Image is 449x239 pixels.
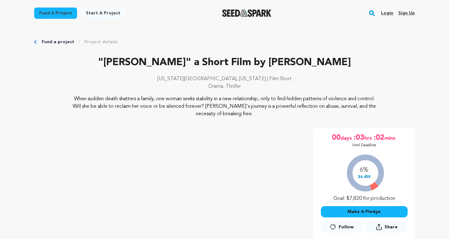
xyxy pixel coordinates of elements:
[381,8,393,18] a: Login
[321,206,408,217] button: Make A Pledge
[352,143,376,148] p: Until Deadline
[384,224,398,230] span: Share
[332,133,341,143] span: 00
[34,8,77,19] a: Fund a project
[364,133,373,143] span: hrs
[34,39,415,45] div: Breadcrumb
[353,133,364,143] span: :03
[72,95,377,118] p: When sudden death shatters a family, one woman seeks stability in a new relationship, only to fin...
[321,221,362,233] a: Follow
[373,133,384,143] span: :02
[222,9,271,17] a: Seed&Spark Homepage
[222,9,271,17] img: Seed&Spark Logo Dark Mode
[398,8,415,18] a: Sign up
[42,39,74,45] a: Fund a project
[84,39,117,45] a: Project details
[81,8,125,19] a: Start a project
[34,83,415,90] p: Drama, Thriller
[384,133,397,143] span: mins
[339,224,354,230] span: Follow
[366,221,407,235] span: Share
[34,55,415,70] p: "[PERSON_NAME]" a Short Film by [PERSON_NAME]
[341,133,353,143] span: days
[34,75,415,83] p: [US_STATE][GEOGRAPHIC_DATA], [US_STATE] | Film Short
[366,221,407,233] button: Share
